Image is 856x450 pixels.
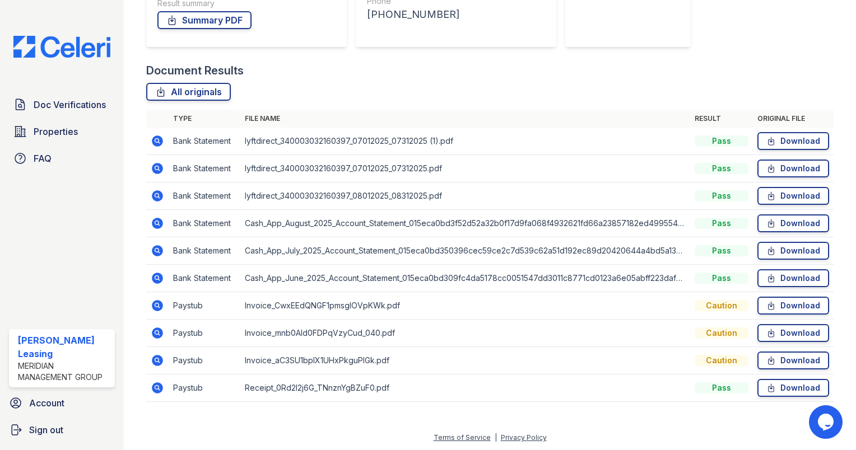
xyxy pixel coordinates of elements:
td: lyftdirect_340003032160397_08012025_08312025.pdf [240,182,690,210]
a: Download [757,242,829,260]
div: Pass [695,135,748,147]
th: Type [169,110,240,128]
a: All originals [146,83,231,101]
div: [PERSON_NAME] Leasing [18,334,110,360]
th: Original file [753,110,834,128]
a: Sign out [4,419,119,441]
a: Download [757,351,829,369]
a: Download [757,214,829,232]
div: Caution [695,300,748,311]
div: Pass [695,382,748,393]
div: [PHONE_NUMBER] [367,7,545,22]
td: Bank Statement [169,182,240,210]
td: Paystub [169,292,240,320]
div: Caution [695,355,748,366]
td: Cash_App_August_2025_Account_Statement_015eca0bd3f52d52a32b0f17d9fa068f4932621fd66a23857182ed4995... [240,210,690,237]
div: Meridian Management Group [18,360,110,383]
td: Bank Statement [169,210,240,237]
td: Cash_App_June_2025_Account_Statement_015eca0bd309fc4da5178cc0051547dd3011c8771cd0123a6e05abff223d... [240,265,690,292]
a: Download [757,132,829,150]
td: Paystub [169,320,240,347]
div: Pass [695,163,748,174]
td: Bank Statement [169,237,240,265]
td: Paystub [169,374,240,402]
a: Download [757,160,829,177]
td: Bank Statement [169,128,240,155]
td: Invoice_aC3SU1bpIX1UHxPkguPIGk.pdf [240,347,690,374]
div: Pass [695,190,748,201]
div: Pass [695,273,748,284]
td: Receipt_0Rd2I2j6G_TNnznYgBZuF0.pdf [240,374,690,402]
img: CE_Logo_Blue-a8612792a0a2168367f1c8372b55b34899dd931a85d93a1a3d3e32e68fde9ad4.png [4,36,119,58]
td: Invoice_mnb0AId0FDPqVzyCud_040.pdf [240,320,690,347]
th: Result [690,110,753,128]
td: Bank Statement [169,265,240,292]
td: Paystub [169,347,240,374]
div: Pass [695,218,748,229]
span: FAQ [34,152,52,165]
div: Caution [695,327,748,339]
td: lyftdirect_340003032160397_07012025_07312025.pdf [240,155,690,182]
a: Download [757,187,829,205]
a: Download [757,297,829,315]
td: lyftdirect_340003032160397_07012025_07312025 (1).pdf [240,128,690,155]
div: Document Results [146,63,244,78]
div: | [495,433,497,442]
th: File name [240,110,690,128]
a: Doc Verifications [9,93,115,116]
a: Terms of Service [434,433,491,442]
a: Download [757,269,829,287]
span: Doc Verifications [34,98,106,111]
span: Account [29,396,64,410]
td: Invoice_CwxEEdQNGF1pmsgIOVpKWk.pdf [240,292,690,320]
a: Summary PDF [157,11,252,29]
a: Privacy Policy [501,433,547,442]
iframe: chat widget [809,405,845,439]
div: Pass [695,245,748,256]
a: FAQ [9,147,115,170]
a: Download [757,379,829,397]
a: Account [4,392,119,414]
td: Bank Statement [169,155,240,182]
a: Properties [9,120,115,143]
span: Properties [34,125,78,138]
td: Cash_App_July_2025_Account_Statement_015eca0bd350396cec59ce2c7d539c62a51d192ec89d20420644a4bd5a13... [240,237,690,265]
span: Sign out [29,423,63,437]
a: Download [757,324,829,342]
